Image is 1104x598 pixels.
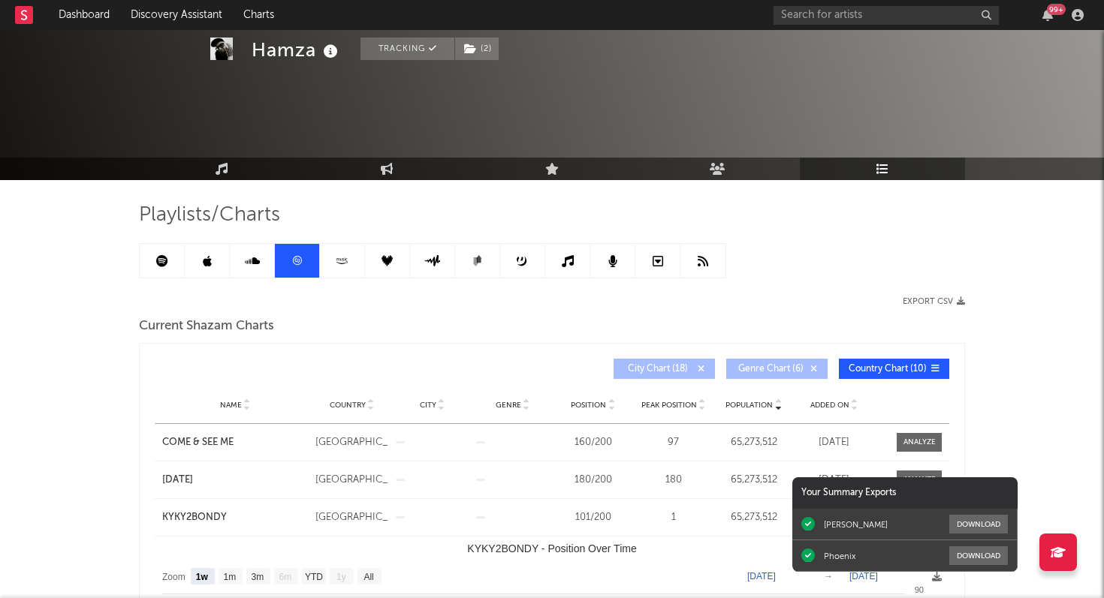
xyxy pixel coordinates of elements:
span: Name [220,401,242,410]
text: [DATE] [747,571,776,581]
button: Export CSV [903,297,965,306]
div: Phoenix [824,551,855,561]
span: Population [725,401,773,410]
div: [GEOGRAPHIC_DATA] [315,435,388,450]
button: Genre Chart(6) [726,359,828,379]
div: 160 / 200 [557,435,629,450]
button: 99+ [1042,9,1053,21]
text: 6m [279,572,292,582]
span: Country [330,401,366,410]
div: 97 [637,435,710,450]
a: KYKY2BONDY [162,510,308,525]
div: 65,273,512 [717,435,790,450]
text: → [824,571,833,581]
button: Download [949,515,1008,533]
div: 180 / 200 [557,473,629,488]
div: [GEOGRAPHIC_DATA] [315,473,388,488]
div: [GEOGRAPHIC_DATA] [315,510,388,525]
div: 101 / 200 [557,510,629,525]
button: City Chart(18) [614,359,715,379]
button: Country Chart(10) [839,359,949,379]
text: YTD [305,572,323,582]
text: All [363,572,373,582]
div: 65,273,512 [717,473,790,488]
div: [DATE] [798,435,870,450]
span: Added On [810,401,849,410]
div: 1 [637,510,710,525]
span: Genre Chart ( 6 ) [736,365,805,374]
span: ( 2 ) [454,38,499,60]
button: Download [949,546,1008,565]
text: 1w [196,572,209,582]
span: City Chart ( 18 ) [623,365,692,374]
text: 1y [336,572,346,582]
div: 65,273,512 [717,510,790,525]
span: Playlists/Charts [139,206,280,224]
span: Country Chart ( 10 ) [849,365,927,374]
div: [PERSON_NAME] [824,519,888,530]
text: 90 [915,585,924,594]
span: Peak Position [641,401,697,410]
text: KYKY2BONDY - Position Over Time [467,542,637,554]
button: Tracking [360,38,454,60]
span: Position [571,401,606,410]
input: Search for artists [774,6,999,25]
text: 3m [252,572,264,582]
div: Hamza [252,38,342,62]
span: Genre [496,401,521,410]
text: 1m [224,572,237,582]
text: Zoom [162,572,186,582]
div: 180 [637,473,710,488]
span: City [420,401,436,410]
div: 99 + [1047,4,1066,15]
div: [DATE] [798,473,870,488]
button: (2) [455,38,499,60]
text: [DATE] [849,571,878,581]
a: COME & SEE ME [162,435,308,450]
div: Your Summary Exports [792,477,1018,509]
a: [DATE] [162,473,308,488]
span: Current Shazam Charts [139,317,274,335]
